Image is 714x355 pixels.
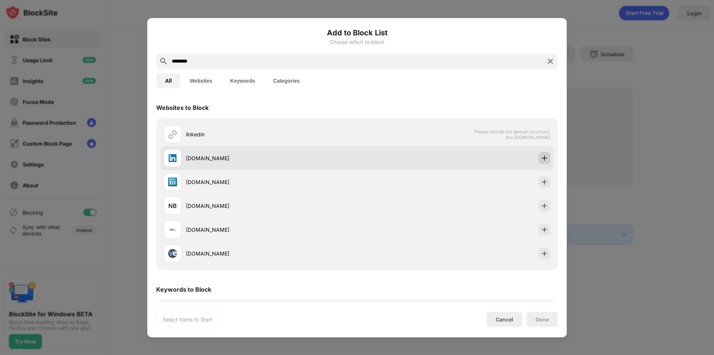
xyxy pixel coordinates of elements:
[168,225,177,234] img: favicons
[186,250,357,257] div: [DOMAIN_NAME]
[535,316,549,322] div: Done
[496,316,513,323] div: Cancel
[186,226,357,234] div: [DOMAIN_NAME]
[159,57,168,66] img: search.svg
[156,73,181,88] button: All
[264,73,309,88] button: Categories
[546,57,555,66] img: search-close
[156,104,209,111] div: Websites to Block
[163,316,212,323] div: Select Items to Start
[474,129,550,140] span: Please include full domain structure, like [DOMAIN_NAME]
[168,201,177,210] img: favicons
[156,39,558,45] div: Choose which to block
[168,249,177,258] img: favicons
[186,178,357,186] div: [DOMAIN_NAME]
[186,130,357,138] div: linkedin
[186,202,357,210] div: [DOMAIN_NAME]
[168,177,177,186] img: favicons
[168,130,177,139] img: url.svg
[156,285,211,293] div: Keywords to Block
[181,73,221,88] button: Websites
[186,154,357,162] div: [DOMAIN_NAME]
[156,27,558,38] h6: Add to Block List
[221,73,264,88] button: Keywords
[168,153,177,162] img: favicons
